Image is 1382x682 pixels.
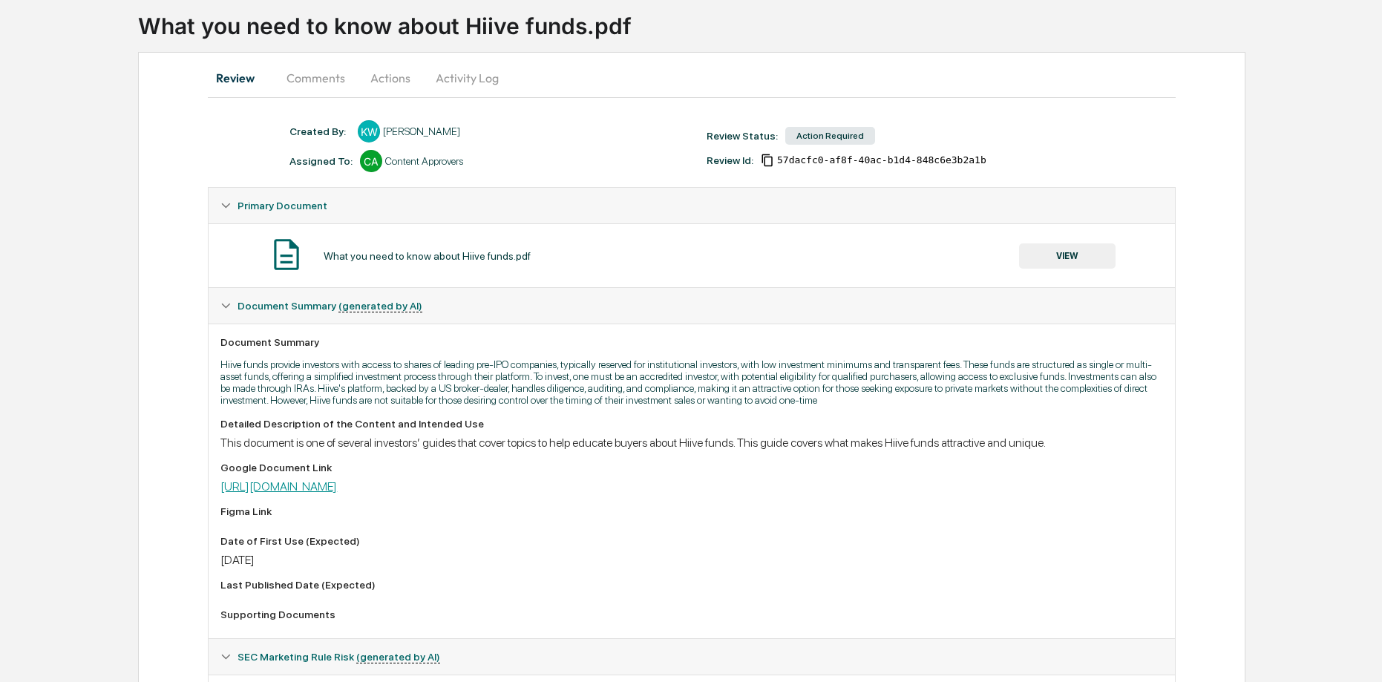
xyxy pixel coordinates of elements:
div: What you need to know about Hiive funds.pdf [324,250,531,262]
div: Primary Document [209,188,1174,223]
div: Created By: ‎ ‎ [289,125,350,137]
button: Review [208,60,275,96]
div: secondary tabs example [208,60,1175,96]
div: KW [358,120,380,142]
div: What you need to know about Hiive funds.pdf [138,1,1382,39]
div: Content Approvers [385,155,463,167]
div: Detailed Description of the Content and Intended Use [220,418,1162,430]
div: SEC Marketing Rule Risk (generated by AI) [209,639,1174,675]
div: Document Summary (generated by AI) [209,288,1174,324]
span: SEC Marketing Rule Risk [238,651,440,663]
a: [URL][DOMAIN_NAME] [220,479,337,494]
div: This document is one of several investors’ guides that cover topics to help educate buyers about ... [220,436,1162,450]
div: Assigned To: [289,155,353,167]
div: Document Summary (generated by AI) [209,324,1174,638]
div: Review Status: [707,130,778,142]
div: Supporting Documents [220,609,1162,620]
button: Comments [275,60,357,96]
span: Primary Document [238,200,327,212]
div: Review Id: [707,154,753,166]
div: Figma Link [220,505,1162,517]
span: Pylon [148,82,180,93]
button: Actions [357,60,424,96]
a: Powered byPylon [105,81,180,93]
div: Last Published Date (Expected) [220,579,1162,591]
u: (generated by AI) [356,651,440,663]
div: Document Summary [220,336,1162,348]
button: Activity Log [424,60,511,96]
span: Copy Id [761,154,774,167]
div: Primary Document [209,223,1174,287]
div: Action Required [785,127,875,145]
div: Google Document Link [220,462,1162,473]
p: Hiive funds provide investors with access to shares of leading pre-IPO companies, typically reser... [220,358,1162,406]
div: [DATE] [220,553,1162,567]
div: Date of First Use (Expected) [220,535,1162,547]
span: 57dacfc0-af8f-40ac-b1d4-848c6e3b2a1b [777,154,986,166]
u: (generated by AI) [338,300,422,312]
span: Document Summary [238,300,422,312]
div: [PERSON_NAME] [383,125,460,137]
button: VIEW [1019,243,1116,269]
div: CA [360,150,382,172]
img: Document Icon [268,236,305,273]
